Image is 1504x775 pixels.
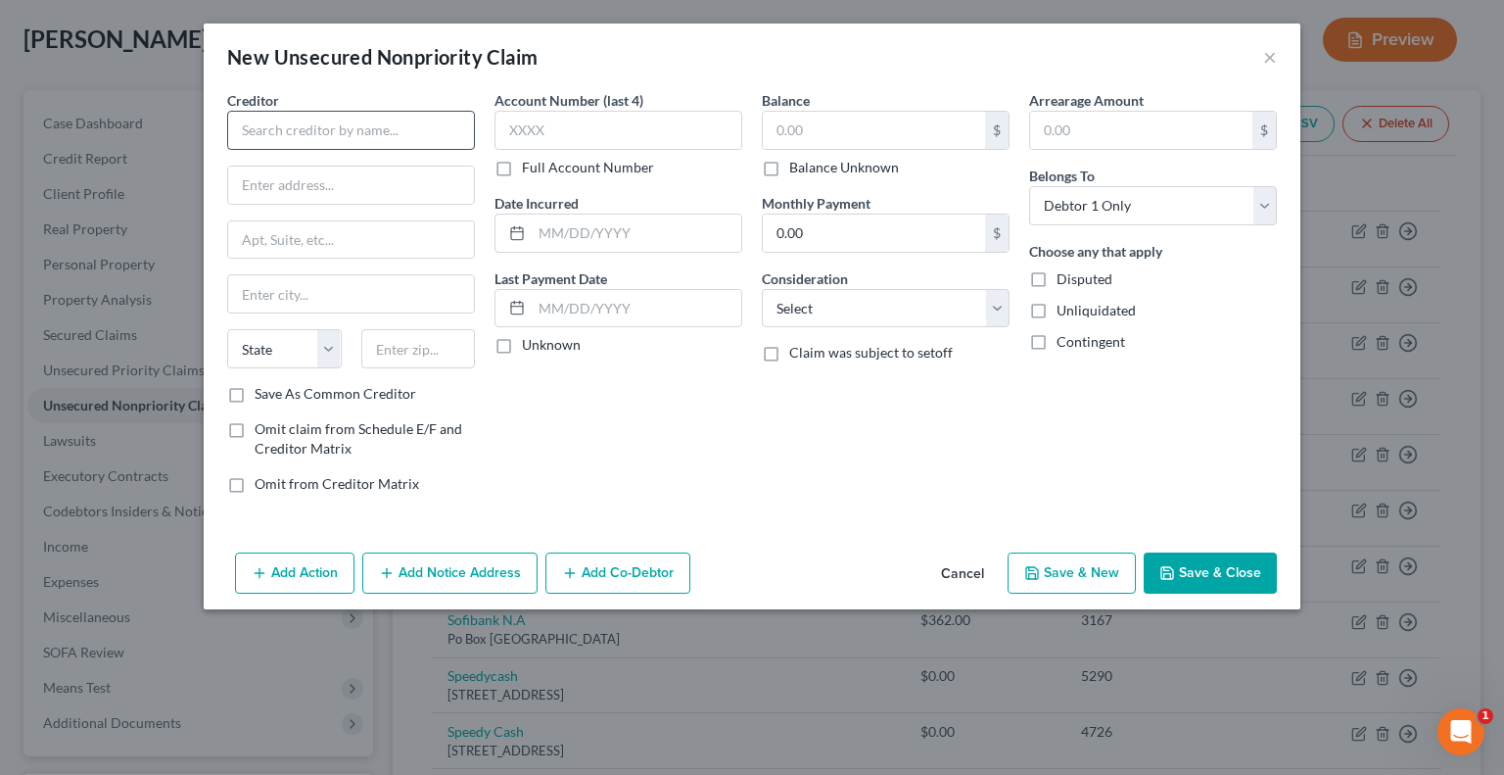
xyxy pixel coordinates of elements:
input: Enter address... [228,167,474,204]
div: New Unsecured Nonpriority Claim [227,43,538,71]
label: Consideration [762,268,848,289]
label: Choose any that apply [1029,241,1162,262]
span: Claim was subject to setoff [789,344,953,361]
input: 0.00 [1030,112,1252,149]
span: Contingent [1057,333,1125,350]
span: Creditor [227,92,279,109]
button: Cancel [925,555,1000,594]
span: Disputed [1057,270,1112,287]
button: Add Notice Address [362,553,538,594]
div: $ [1252,112,1276,149]
span: Belongs To [1029,168,1095,184]
input: Search creditor by name... [227,111,475,150]
label: Save As Common Creditor [255,384,416,404]
button: Add Action [235,553,354,594]
label: Balance Unknown [789,158,899,177]
button: × [1263,45,1277,69]
button: Save & Close [1144,553,1277,594]
label: Unknown [522,335,581,355]
button: Add Co-Debtor [545,553,690,594]
input: Apt, Suite, etc... [228,221,474,259]
label: Account Number (last 4) [494,90,643,111]
input: Enter city... [228,275,474,313]
iframe: Intercom live chat [1437,708,1484,755]
input: Enter zip... [361,329,476,368]
div: $ [985,215,1009,252]
span: Omit claim from Schedule E/F and Creditor Matrix [255,420,462,457]
label: Last Payment Date [494,268,607,289]
span: Unliquidated [1057,302,1136,318]
input: MM/DD/YYYY [532,215,741,252]
input: MM/DD/YYYY [532,290,741,327]
label: Balance [762,90,810,111]
input: 0.00 [763,112,985,149]
label: Date Incurred [494,193,579,214]
span: Omit from Creditor Matrix [255,475,419,492]
input: XXXX [494,111,742,150]
input: 0.00 [763,215,985,252]
span: 1 [1478,708,1493,724]
button: Save & New [1008,553,1136,594]
div: $ [985,112,1009,149]
label: Monthly Payment [762,193,870,214]
label: Full Account Number [522,158,654,177]
label: Arrearage Amount [1029,90,1144,111]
